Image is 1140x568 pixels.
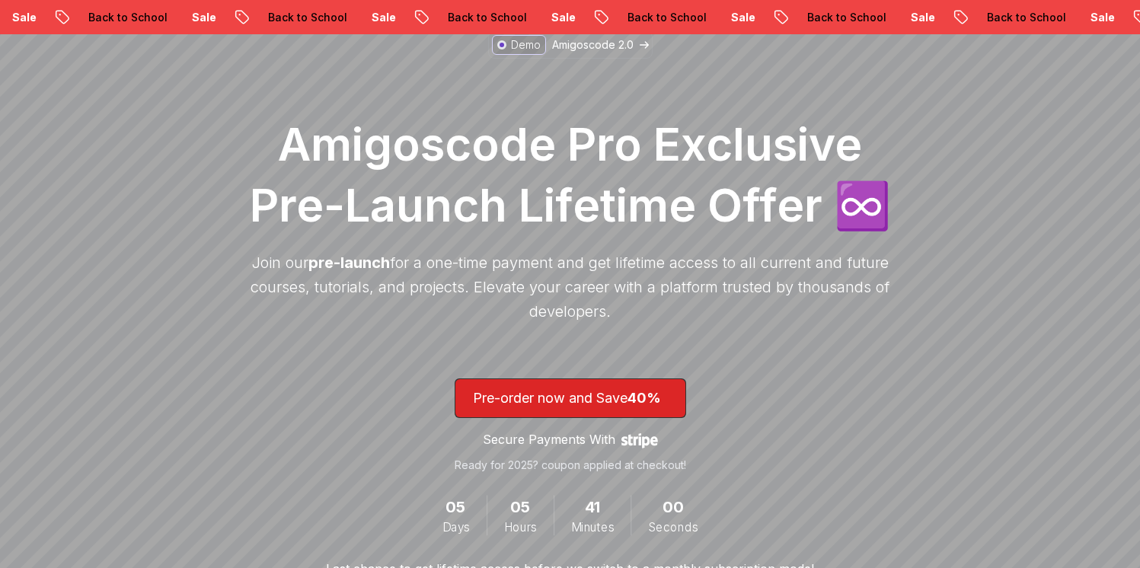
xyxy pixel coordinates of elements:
p: Back to School [975,10,1078,25]
p: Amigoscode 2.0 [552,37,634,53]
a: lifetime-access [455,378,686,473]
span: 0 Seconds [663,496,685,519]
p: Demo [511,37,541,53]
span: Minutes [571,519,614,535]
span: 5 Hours [510,496,532,519]
p: Sale [539,10,588,25]
p: Ready for 2025? coupon applied at checkout! [455,458,686,473]
h1: Amigoscode Pro Exclusive Pre-Launch Lifetime Offer ♾️ [243,113,898,235]
p: Back to School [256,10,359,25]
span: Days [442,519,470,535]
p: Sale [719,10,768,25]
p: Back to School [795,10,899,25]
p: Secure Payments With [483,430,615,448]
span: Hours [504,519,537,535]
p: Join our for a one-time payment and get lifetime access to all current and future courses, tutori... [243,250,898,324]
p: Sale [359,10,408,25]
span: 5 Days [445,496,467,519]
p: Back to School [436,10,539,25]
a: DemoAmigoscode 2.0 [488,31,653,59]
span: pre-launch [308,254,390,272]
p: Sale [899,10,947,25]
span: 40% [627,390,661,406]
p: Pre-order now and Save [473,388,668,409]
span: Seconds [648,519,698,535]
p: Back to School [76,10,180,25]
p: Sale [180,10,228,25]
p: Sale [1078,10,1127,25]
span: 41 Minutes [585,496,601,519]
p: Back to School [615,10,719,25]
